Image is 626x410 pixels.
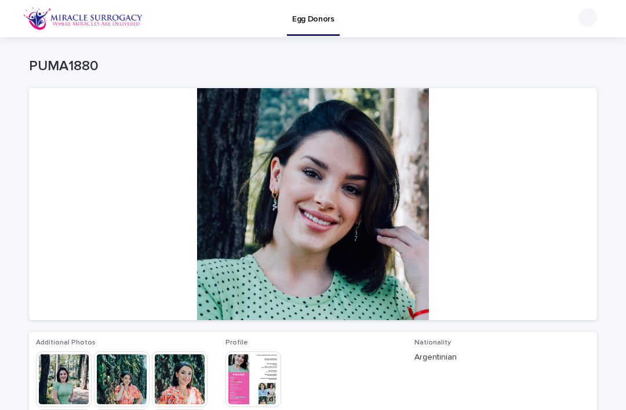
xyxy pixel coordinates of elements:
[36,339,96,346] span: Additional Photos
[29,58,592,75] p: PUMA1880
[414,351,590,364] p: Argentinian
[225,339,248,346] span: Profile
[23,7,143,30] img: OiFFDOGZQuirLhrlO1ag
[414,339,451,346] span: Nationality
